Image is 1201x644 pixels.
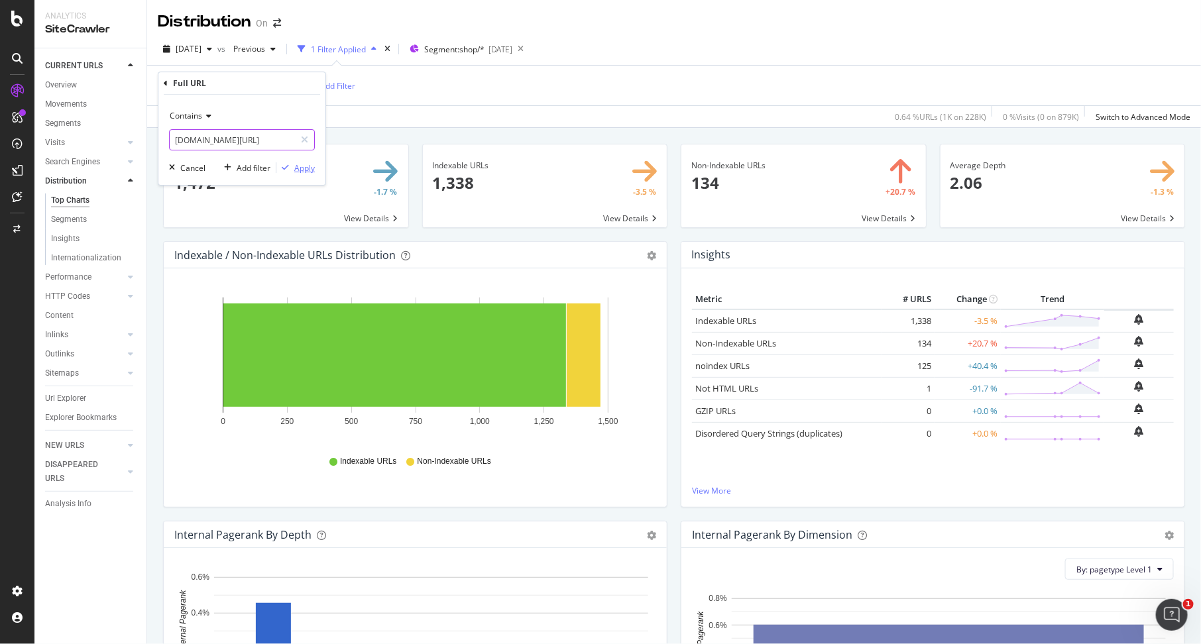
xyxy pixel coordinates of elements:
[882,422,935,445] td: 0
[45,11,136,22] div: Analytics
[882,354,935,377] td: 125
[45,117,81,131] div: Segments
[1135,336,1144,347] div: bell-plus
[221,417,225,426] text: 0
[935,377,1001,400] td: -91.7 %
[1090,106,1190,127] button: Switch to Advanced Mode
[320,80,355,91] div: Add Filter
[691,246,730,264] h4: Insights
[695,382,758,394] a: Not HTML URLs
[935,422,1001,445] td: +0.0 %
[345,417,358,426] text: 500
[174,528,312,541] div: Internal Pagerank by Depth
[51,251,121,265] div: Internationalization
[45,328,124,342] a: Inlinks
[695,427,842,439] a: Disordered Query Strings (duplicates)
[935,290,1001,309] th: Change
[45,136,124,150] a: Visits
[51,193,137,207] a: Top Charts
[647,531,656,540] div: gear
[228,43,265,54] span: Previous
[1135,358,1144,369] div: bell-plus
[45,97,137,111] a: Movements
[311,44,366,55] div: 1 Filter Applied
[51,193,89,207] div: Top Charts
[935,400,1001,422] td: +0.0 %
[276,161,315,174] button: Apply
[1135,403,1144,414] div: bell-plus
[935,332,1001,354] td: +20.7 %
[45,290,124,303] a: HTTP Codes
[45,392,86,405] div: Url Explorer
[45,174,124,188] a: Distribution
[935,354,1001,377] td: +40.4 %
[709,621,728,630] text: 0.6%
[51,213,87,227] div: Segments
[45,270,91,284] div: Performance
[292,38,382,60] button: 1 Filter Applied
[409,417,422,426] text: 750
[882,332,935,354] td: 134
[45,497,137,511] a: Analysis Info
[45,411,137,425] a: Explorer Bookmarks
[158,11,251,33] div: Distribution
[598,417,618,426] text: 1,500
[695,315,756,327] a: Indexable URLs
[51,213,137,227] a: Segments
[45,347,124,361] a: Outlinks
[45,136,65,150] div: Visits
[228,38,281,60] button: Previous
[882,290,935,309] th: # URLS
[470,417,490,426] text: 1,000
[45,411,117,425] div: Explorer Bookmarks
[173,78,206,89] div: Full URL
[1003,111,1079,123] div: 0 % Visits ( 0 on 879K )
[1096,111,1190,123] div: Switch to Advanced Mode
[45,97,87,111] div: Movements
[51,251,137,265] a: Internationalization
[45,439,84,453] div: NEW URLS
[417,456,490,467] span: Non-Indexable URLs
[488,44,512,55] div: [DATE]
[1001,290,1104,309] th: Trend
[164,161,205,174] button: Cancel
[1165,531,1174,540] div: gear
[176,43,201,54] span: 2025 Jul. 12th
[692,485,1174,496] a: View More
[192,609,210,618] text: 0.4%
[45,155,100,169] div: Search Engines
[45,117,137,131] a: Segments
[45,59,124,73] a: CURRENT URLS
[256,17,268,30] div: On
[45,309,137,323] a: Content
[45,458,112,486] div: DISAPPEARED URLS
[174,290,657,443] div: A chart.
[45,270,124,284] a: Performance
[1065,559,1174,580] button: By: pagetype Level 1
[45,309,74,323] div: Content
[45,78,77,92] div: Overview
[882,400,935,422] td: 0
[51,232,80,246] div: Insights
[692,528,852,541] div: Internal Pagerank By Dimension
[45,155,124,169] a: Search Engines
[180,162,205,174] div: Cancel
[1135,314,1144,325] div: bell-plus
[294,162,315,174] div: Apply
[45,366,124,380] a: Sitemaps
[382,42,393,56] div: times
[219,161,270,174] button: Add filter
[45,458,124,486] a: DISAPPEARED URLS
[45,22,136,37] div: SiteCrawler
[45,290,90,303] div: HTTP Codes
[45,392,137,405] a: Url Explorer
[158,38,217,60] button: [DATE]
[895,111,986,123] div: 0.64 % URLs ( 1K on 228K )
[280,417,294,426] text: 250
[174,248,396,262] div: Indexable / Non-Indexable URLs Distribution
[237,162,270,174] div: Add filter
[273,19,281,28] div: arrow-right-arrow-left
[534,417,554,426] text: 1,250
[45,497,91,511] div: Analysis Info
[695,405,736,417] a: GZIP URLs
